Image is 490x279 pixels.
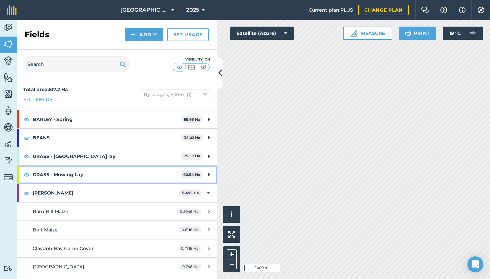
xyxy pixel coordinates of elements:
[443,27,483,40] button: 19 °C
[4,56,13,66] img: svg+xml;base64,PD94bWwgdmVyc2lvbj0iMS4wIiBlbmNvZGluZz0idXRmLTgiPz4KPCEtLSBHZW5lcmF0b3I6IEFkb2JlIE...
[178,245,201,251] span: 0.4716 Ha
[4,23,13,33] img: svg+xml;base64,PD94bWwgdmVyc2lvbj0iMS4wIiBlbmNvZGluZz0idXRmLTgiPz4KPCEtLSBHZW5lcmF0b3I6IEFkb2JlIE...
[421,7,429,13] img: Two speech bubbles overlapping with the left bubble in the forefront
[17,166,217,184] div: GRASS - Mowing Lay60.54 Ha
[4,173,13,182] img: svg+xml;base64,PD94bWwgdmVyc2lvbj0iMS4wIiBlbmNvZGluZz0idXRmLTgiPz4KPCEtLSBHZW5lcmF0b3I6IEFkb2JlIE...
[7,5,17,15] img: fieldmargin Logo
[231,210,233,218] span: i
[309,6,353,14] span: Current plan : PLUS
[25,29,49,40] h2: Fields
[227,249,237,259] button: +
[440,7,448,13] img: A question mark icon
[141,89,210,100] button: By usages, Filters (1)
[187,64,196,70] img: svg+xml;base64,PHN2ZyB4bWxucz0iaHR0cDovL3d3dy53My5vcmcvMjAwMC9zdmciIHdpZHRoPSI1MCIgaGVpZ2h0PSI0MC...
[33,166,180,184] strong: GRASS - Mowing Lay
[4,39,13,49] img: svg+xml;base64,PHN2ZyB4bWxucz0iaHR0cDovL3d3dy53My5vcmcvMjAwMC9zdmciIHdpZHRoPSI1NiIgaGVpZ2h0PSI2MC...
[17,110,217,128] div: BARLEY - Spring85.63 Ha
[4,265,13,272] img: svg+xml;base64,PD94bWwgdmVyc2lvbj0iMS4wIiBlbmNvZGluZz0idXRmLTgiPz4KPCEtLSBHZW5lcmF0b3I6IEFkb2JlIE...
[4,89,13,99] img: svg+xml;base64,PHN2ZyB4bWxucz0iaHR0cDovL3d3dy53My5vcmcvMjAwMC9zdmciIHdpZHRoPSI1NiIgaGVpZ2h0PSI2MC...
[184,154,200,158] strong: 75.57 Ha
[17,258,217,276] a: [GEOGRAPHIC_DATA]0.746 Ha
[131,31,135,39] img: svg+xml;base64,PHN2ZyB4bWxucz0iaHR0cDovL3d3dy53My5vcmcvMjAwMC9zdmciIHdpZHRoPSIxNCIgaGVpZ2h0PSIyNC...
[449,27,461,40] span: 19 ° C
[33,184,179,202] strong: [PERSON_NAME]
[17,239,217,257] a: Claydon Hay Game Cover0.4716 Ha
[4,122,13,132] img: svg+xml;base64,PD94bWwgdmVyc2lvbj0iMS4wIiBlbmNvZGluZz0idXRmLTgiPz4KPCEtLSBHZW5lcmF0b3I6IEFkb2JlIE...
[173,57,210,62] div: Visibility: On
[350,30,357,37] img: Ruler icon
[184,135,200,140] strong: 35.02 Ha
[182,191,199,195] strong: 5.495 Ha
[125,28,163,41] button: Add
[17,147,217,165] div: GRASS - [GEOGRAPHIC_DATA] lay75.57 Ha
[23,86,68,92] strong: Total area : 517.2 Ha
[24,152,30,160] img: svg+xml;base64,PHN2ZyB4bWxucz0iaHR0cDovL3d3dy53My5vcmcvMjAwMC9zdmciIHdpZHRoPSIxOCIgaGVpZ2h0PSIyNC...
[33,245,94,251] span: Claydon Hay Game Cover
[343,27,392,40] button: Measure
[4,106,13,116] img: svg+xml;base64,PD94bWwgdmVyc2lvbj0iMS4wIiBlbmNvZGluZz0idXRmLTgiPz4KPCEtLSBHZW5lcmF0b3I6IEFkb2JlIE...
[33,147,181,165] strong: GRASS - [GEOGRAPHIC_DATA] lay
[4,139,13,149] img: svg+xml;base64,PD94bWwgdmVyc2lvbj0iMS4wIiBlbmNvZGluZz0idXRmLTgiPz4KPCEtLSBHZW5lcmF0b3I6IEFkb2JlIE...
[459,6,466,14] img: svg+xml;base64,PHN2ZyB4bWxucz0iaHR0cDovL3d3dy53My5vcmcvMjAwMC9zdmciIHdpZHRoPSIxNyIgaGVpZ2h0PSIxNy...
[17,184,217,202] div: [PERSON_NAME]5.495 Ha
[466,27,479,40] img: svg+xml;base64,PD94bWwgdmVyc2lvbj0iMS4wIiBlbmNvZGluZz0idXRmLTgiPz4KPCEtLSBHZW5lcmF0b3I6IEFkb2JlIE...
[33,227,58,233] span: Belt Maize
[228,231,235,238] img: Four arrows, one pointing top left, one top right, one bottom right and the last bottom left
[33,110,181,128] strong: BARLEY - Spring
[467,256,483,272] div: Open Intercom Messenger
[223,206,240,223] button: i
[33,264,84,270] span: [GEOGRAPHIC_DATA]
[358,5,409,15] a: Change plan
[184,117,200,122] strong: 85.63 Ha
[175,64,184,70] img: svg+xml;base64,PHN2ZyB4bWxucz0iaHR0cDovL3d3dy53My5vcmcvMjAwMC9zdmciIHdpZHRoPSI1MCIgaGVpZ2h0PSI0MC...
[17,203,217,220] a: Barn Hill Maize0.5046 Ha
[17,129,217,147] div: BEANS35.02 Ha
[230,27,294,40] button: Satellite (Azure)
[199,64,208,70] img: svg+xml;base64,PHN2ZyB4bWxucz0iaHR0cDovL3d3dy53My5vcmcvMjAwMC9zdmciIHdpZHRoPSI1MCIgaGVpZ2h0PSI0MC...
[120,6,168,14] span: [GEOGRAPHIC_DATA]
[405,29,411,37] img: svg+xml;base64,PHN2ZyB4bWxucz0iaHR0cDovL3d3dy53My5vcmcvMjAwMC9zdmciIHdpZHRoPSIxOSIgaGVpZ2h0PSIyNC...
[167,28,209,41] a: Set usage
[4,72,13,82] img: svg+xml;base64,PHN2ZyB4bWxucz0iaHR0cDovL3d3dy53My5vcmcvMjAwMC9zdmciIHdpZHRoPSI1NiIgaGVpZ2h0PSI2MC...
[179,264,201,269] span: 0.746 Ha
[186,6,199,14] span: 2025
[477,7,485,13] img: A cog icon
[23,56,130,72] input: Search
[177,209,201,214] span: 0.5046 Ha
[24,134,30,142] img: svg+xml;base64,PHN2ZyB4bWxucz0iaHR0cDovL3d3dy53My5vcmcvMjAwMC9zdmciIHdpZHRoPSIxOCIgaGVpZ2h0PSIyNC...
[4,156,13,166] img: svg+xml;base64,PD94bWwgdmVyc2lvbj0iMS4wIiBlbmNvZGluZz0idXRmLTgiPz4KPCEtLSBHZW5lcmF0b3I6IEFkb2JlIE...
[227,259,237,269] button: –
[23,96,53,103] a: Edit fields
[33,129,181,147] strong: BEANS
[17,221,217,239] a: Belt Maize0.6118 Ha
[24,115,30,123] img: svg+xml;base64,PHN2ZyB4bWxucz0iaHR0cDovL3d3dy53My5vcmcvMjAwMC9zdmciIHdpZHRoPSIxOCIgaGVpZ2h0PSIyNC...
[33,209,68,214] span: Barn Hill Maize
[399,27,436,40] button: Print
[24,171,30,179] img: svg+xml;base64,PHN2ZyB4bWxucz0iaHR0cDovL3d3dy53My5vcmcvMjAwMC9zdmciIHdpZHRoPSIxOCIgaGVpZ2h0PSIyNC...
[120,60,126,68] img: svg+xml;base64,PHN2ZyB4bWxucz0iaHR0cDovL3d3dy53My5vcmcvMjAwMC9zdmciIHdpZHRoPSIxOSIgaGVpZ2h0PSIyNC...
[183,172,200,177] strong: 60.54 Ha
[24,189,30,197] img: svg+xml;base64,PHN2ZyB4bWxucz0iaHR0cDovL3d3dy53My5vcmcvMjAwMC9zdmciIHdpZHRoPSIxOCIgaGVpZ2h0PSIyNC...
[179,227,201,232] span: 0.6118 Ha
